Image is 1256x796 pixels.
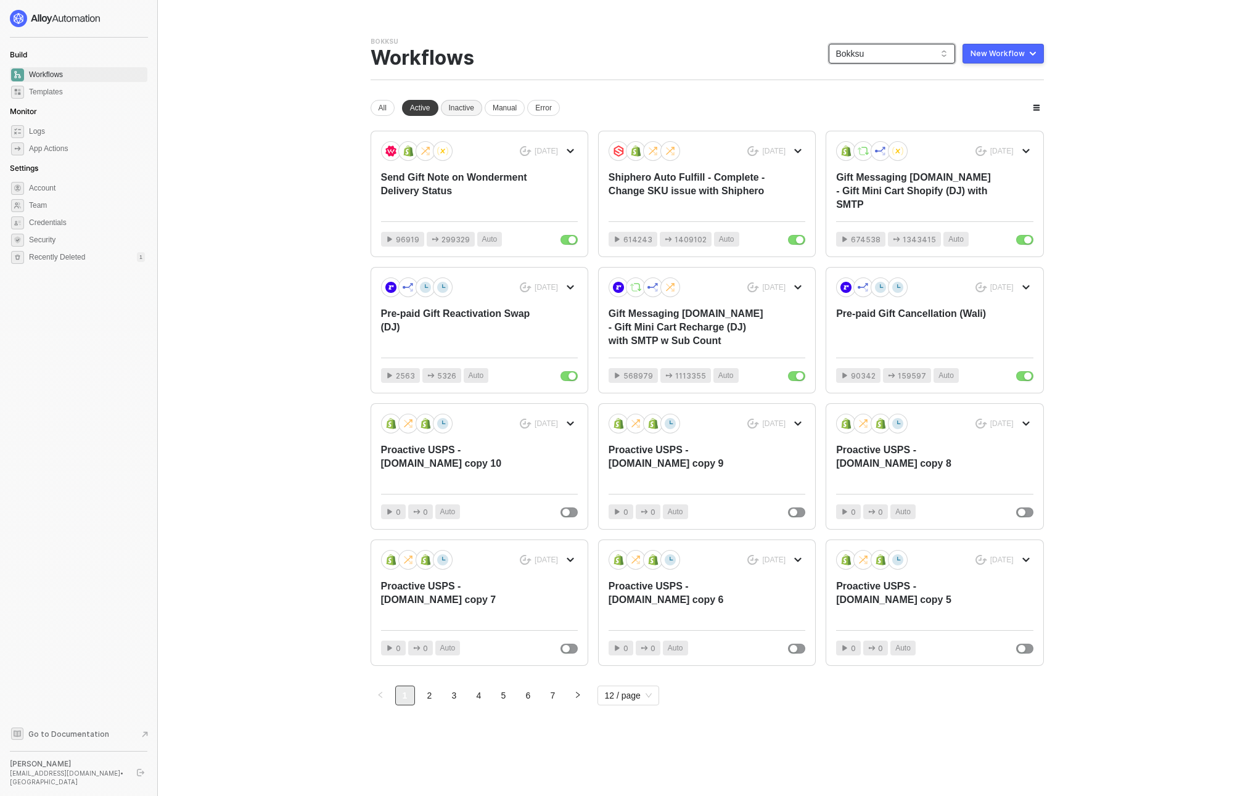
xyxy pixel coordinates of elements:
[858,146,869,157] img: icon
[747,419,759,429] span: icon-success-page
[851,642,856,654] span: 0
[437,282,448,293] img: icon
[29,232,145,247] span: Security
[10,50,27,59] span: Build
[520,146,532,157] span: icon-success-page
[371,686,390,705] button: left
[11,86,24,99] span: marketplace
[137,769,144,776] span: logout
[892,554,903,565] img: icon
[440,506,456,518] span: Auto
[377,691,384,699] span: left
[895,506,911,518] span: Auto
[544,686,562,705] a: 7
[420,686,440,705] li: 2
[665,236,672,243] span: icon-app-actions
[641,508,648,515] span: icon-app-actions
[609,307,766,348] div: Gift Messaging [DOMAIN_NAME] - Gift Mini Cart Recharge (DJ) with SMTP w Sub Count
[878,506,883,518] span: 0
[396,234,419,245] span: 96919
[840,554,852,565] img: icon
[613,554,624,565] img: icon
[675,234,707,245] span: 1409102
[630,418,641,429] img: icon
[371,100,395,116] div: All
[485,100,525,116] div: Manual
[10,759,126,769] div: [PERSON_NAME]
[29,198,145,213] span: Team
[623,506,628,518] span: 0
[623,234,652,245] span: 614243
[888,372,895,379] span: icon-app-actions
[858,418,869,429] img: icon
[762,146,786,157] div: [DATE]
[665,146,676,157] img: icon
[623,642,628,654] span: 0
[396,642,401,654] span: 0
[605,686,652,705] span: 12 / page
[381,443,538,484] div: Proactive USPS - [DOMAIN_NAME] copy 10
[665,554,676,565] img: icon
[747,282,759,293] span: icon-success-page
[445,686,464,705] a: 3
[371,37,398,46] div: Bokksu
[609,171,766,211] div: Shiphero Auto Fulfill - Complete - Change SKU issue with Shiphero
[893,236,900,243] span: icon-app-actions
[403,146,414,157] img: icon
[445,686,464,705] li: 3
[535,146,558,157] div: [DATE]
[719,234,734,245] span: Auto
[668,506,683,518] span: Auto
[29,67,145,82] span: Workflows
[437,146,448,157] img: icon
[630,146,641,157] img: icon
[520,419,532,429] span: icon-success-page
[29,252,85,263] span: Recently Deleted
[440,642,456,654] span: Auto
[395,686,415,705] li: 1
[651,642,655,654] span: 0
[423,642,428,654] span: 0
[747,146,759,157] span: icon-success-page
[427,372,435,379] span: icon-app-actions
[423,506,428,518] span: 0
[892,282,903,293] img: icon
[420,146,431,157] img: icon
[990,282,1014,293] div: [DATE]
[878,642,883,654] span: 0
[420,554,431,565] img: icon
[403,554,414,565] img: icon
[665,418,676,429] img: icon
[11,216,24,229] span: credentials
[665,372,673,379] span: icon-app-actions
[469,686,489,705] li: 4
[1022,420,1030,427] span: icon-arrow-down
[495,686,513,705] a: 5
[11,142,24,155] span: icon-app-actions
[396,370,415,382] span: 2563
[975,419,987,429] span: icon-success-page
[647,554,659,565] img: icon
[10,726,148,741] a: Knowledge Base
[381,307,538,348] div: Pre-paid Gift Reactivation Swap (DJ)
[647,282,659,293] img: icon
[574,691,581,699] span: right
[623,370,653,382] span: 568979
[403,418,414,429] img: icon
[437,418,448,429] img: icon
[868,644,876,652] span: icon-app-actions
[567,420,574,427] span: icon-arrow-down
[762,419,786,429] div: [DATE]
[519,686,538,705] li: 6
[892,146,903,157] img: icon
[568,686,588,705] button: right
[396,686,414,705] a: 1
[975,282,987,293] span: icon-success-page
[535,555,558,565] div: [DATE]
[971,49,1025,59] div: New Workflow
[892,418,903,429] img: icon
[29,181,145,195] span: Account
[371,46,474,70] div: Workflows
[647,418,659,429] img: icon
[11,728,23,740] span: documentation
